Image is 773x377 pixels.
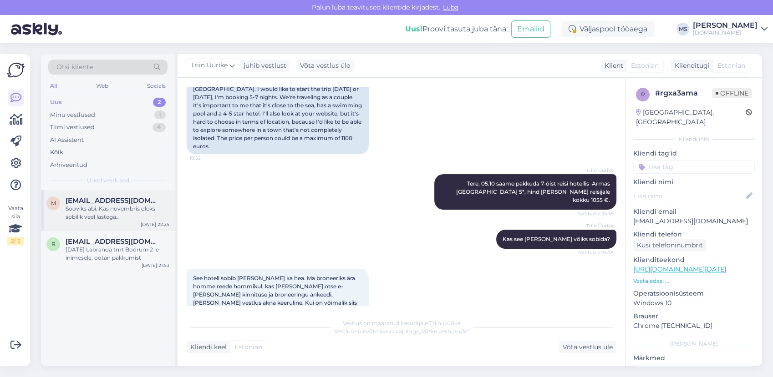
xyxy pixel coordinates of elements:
div: [PERSON_NAME] [693,22,758,29]
div: Võta vestlus üle [296,60,354,72]
span: Estonian [234,342,262,352]
a: [PERSON_NAME][DOMAIN_NAME] [693,22,768,36]
span: marit.loorits@gmail.com [66,196,160,205]
p: Kliendi telefon [633,230,755,239]
span: Estonian [717,61,745,70]
div: Minu vestlused [50,111,95,120]
span: Kas see [PERSON_NAME] võiks sobida? [503,236,610,242]
p: Kliendi email [633,207,755,216]
div: Proovi tasuta juba täna: [405,24,508,35]
div: # rgxa3ama [655,88,712,99]
span: Nähtud ✓ 14:35 [578,210,614,217]
p: Windows 10 [633,298,755,308]
p: Brauser [633,312,755,321]
div: Hello, I'm looking for a trip to [GEOGRAPHIC_DATA], either [GEOGRAPHIC_DATA] or [GEOGRAPHIC_DATA]... [187,65,369,154]
input: Lisa nimi [634,191,744,201]
div: Väljaspool tööaega [561,21,655,37]
p: [EMAIL_ADDRESS][DOMAIN_NAME] [633,216,755,226]
div: Küsi telefoninumbrit [633,239,707,251]
div: [GEOGRAPHIC_DATA], [GEOGRAPHIC_DATA] [636,108,746,127]
div: Uus [50,98,62,107]
div: Klienditugi [671,61,710,70]
div: Vaata siia [7,204,24,245]
div: Kliendi info [633,135,755,143]
span: Triin Üürike [580,222,614,229]
b: Uus! [405,25,422,33]
p: Vaata edasi ... [633,277,755,285]
p: Chrome [TECHNICAL_ID] [633,321,755,331]
span: Tere, 05.10 saame pakkuda 7-öist reisi hotellis Armas [GEOGRAPHIC_DATA] 5*, hind [PERSON_NAME] re... [456,180,611,203]
span: Vestlus on määratud kasutajale Triin Üürike [343,320,461,327]
div: [PERSON_NAME] [633,340,755,348]
span: Luba [440,3,461,11]
div: All [48,80,59,92]
span: r [641,91,645,98]
div: MS [676,23,689,35]
div: 2 / 3 [7,237,24,245]
div: 1 [154,111,166,120]
span: 10:52 [189,155,224,161]
div: Tiimi vestlused [50,123,95,132]
div: AI Assistent [50,136,84,145]
span: Uued vestlused [87,176,129,185]
div: Kliendi keel [187,342,227,352]
span: Otsi kliente [56,62,93,72]
span: Offline [712,88,752,98]
div: Klient [601,61,623,70]
p: Klienditeekond [633,255,755,265]
a: [URL][DOMAIN_NAME][DATE] [633,265,726,273]
div: Võta vestlus üle [559,341,616,353]
div: Socials [145,80,168,92]
button: Emailid [511,20,550,38]
div: Sooviks abi. Kas novembris oleks sobilik veel lastega [DEMOGRAPHIC_DATA] minna ? Kas hotellides, ... [66,205,169,221]
p: Operatsioonisüsteem [633,289,755,298]
i: „Võtke vestlus üle” [419,328,469,335]
div: [DATE] Labranda tmt Bodrum 2 le inimesele, ootan pakkumist [66,246,169,262]
div: [DATE] 22:25 [141,221,169,228]
p: Märkmed [633,353,755,363]
div: juhib vestlust [240,61,286,70]
span: Vestluse ülevõtmiseks vajutage [334,328,469,335]
div: [DATE] 21:53 [142,262,169,269]
div: Kõik [50,148,63,157]
p: Kliendi nimi [633,177,755,187]
span: m [51,200,56,206]
span: Triin Üürike [580,167,614,174]
input: Lisa tag [633,160,755,174]
span: Estonian [631,61,659,70]
span: r [51,241,56,247]
div: Web [94,80,110,92]
span: raido.paaasuke@mail.ee [66,237,160,246]
span: Triin Üürike [191,60,228,70]
div: 2 [153,98,166,107]
div: [DOMAIN_NAME] [693,29,758,36]
div: 4 [153,123,166,132]
div: Arhiveeritud [50,161,87,170]
img: Askly Logo [7,61,25,79]
span: Nähtud ✓ 14:35 [578,249,614,256]
p: Kliendi tag'id [633,149,755,158]
span: See hotell sobib [PERSON_NAME] ka hea. Ma broneeriks ära homme reede hommikul, kas [PERSON_NAME] ... [193,275,359,322]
